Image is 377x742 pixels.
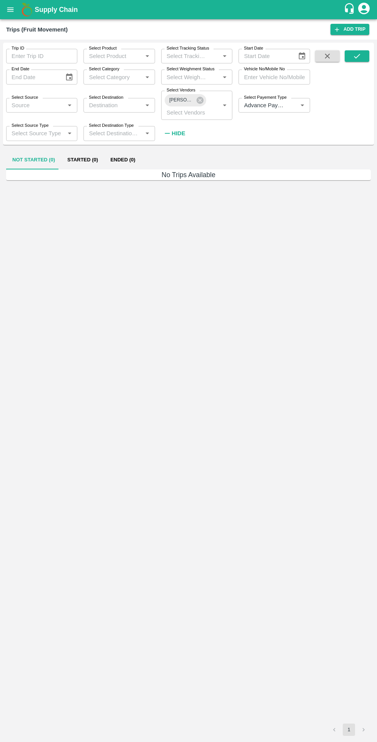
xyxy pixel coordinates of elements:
button: Open [65,100,75,110]
button: Open [220,72,230,82]
div: account of current user [357,2,371,18]
h6: No Trips Available [6,169,371,180]
button: open drawer [2,1,19,18]
nav: pagination navigation [327,724,371,736]
label: Select Vendors [167,87,195,93]
input: Destination [86,100,140,110]
div: [PERSON_NAME] EXPORTS-3, [PERSON_NAME] RESIDENCY, [GEOGRAPHIC_DATA]-9890242595 [165,94,206,106]
label: Select Payement Type [244,95,287,101]
button: Open [65,128,75,138]
label: End Date [12,66,29,72]
b: Supply Chain [35,6,78,13]
input: Source [8,100,62,110]
label: Select Weighment Status [167,66,215,72]
input: Select Category [86,72,140,82]
a: Add Trip [330,24,369,35]
button: Open [220,51,230,61]
button: Open [142,51,152,61]
label: Start Date [244,45,263,51]
button: Ended (0) [104,151,142,169]
label: Select Source Type [12,123,48,129]
label: Select Category [89,66,119,72]
input: Enter Vehicle No/Mobile No [239,70,310,84]
input: Select Vendors [163,108,207,118]
button: Open [142,72,152,82]
button: Open [142,100,152,110]
label: Trip ID [12,45,24,51]
div: Trips (Fruit Movement) [6,25,68,35]
input: Select Weighment Status [163,72,207,82]
input: Select Payement Type [241,100,285,110]
label: Select Destination [89,95,123,101]
strong: Hide [172,130,185,136]
input: Select Destination Type [86,128,140,138]
button: page 1 [343,724,355,736]
button: Choose date [62,70,77,85]
button: Open [142,128,152,138]
input: Start Date [239,49,291,63]
button: Open [297,100,307,110]
input: End Date [6,70,59,84]
input: Select Product [86,51,140,61]
button: Started (0) [61,151,104,169]
button: Open [220,100,230,110]
input: Enter Trip ID [6,49,77,63]
img: logo [19,2,35,17]
input: Select Source Type [8,128,62,138]
label: Select Product [89,45,117,51]
button: Not Started (0) [6,151,61,169]
span: [PERSON_NAME] EXPORTS-3, [PERSON_NAME] RESIDENCY, [GEOGRAPHIC_DATA]-9890242595 [165,96,198,104]
label: Vehicle No/Mobile No [244,66,285,72]
label: Select Tracking Status [167,45,209,51]
a: Supply Chain [35,4,344,15]
input: Select Tracking Status [163,51,207,61]
button: Choose date [295,49,309,63]
label: Select Source [12,95,38,101]
div: customer-support [344,3,357,17]
button: Hide [161,127,187,140]
label: Select Destination Type [89,123,134,129]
